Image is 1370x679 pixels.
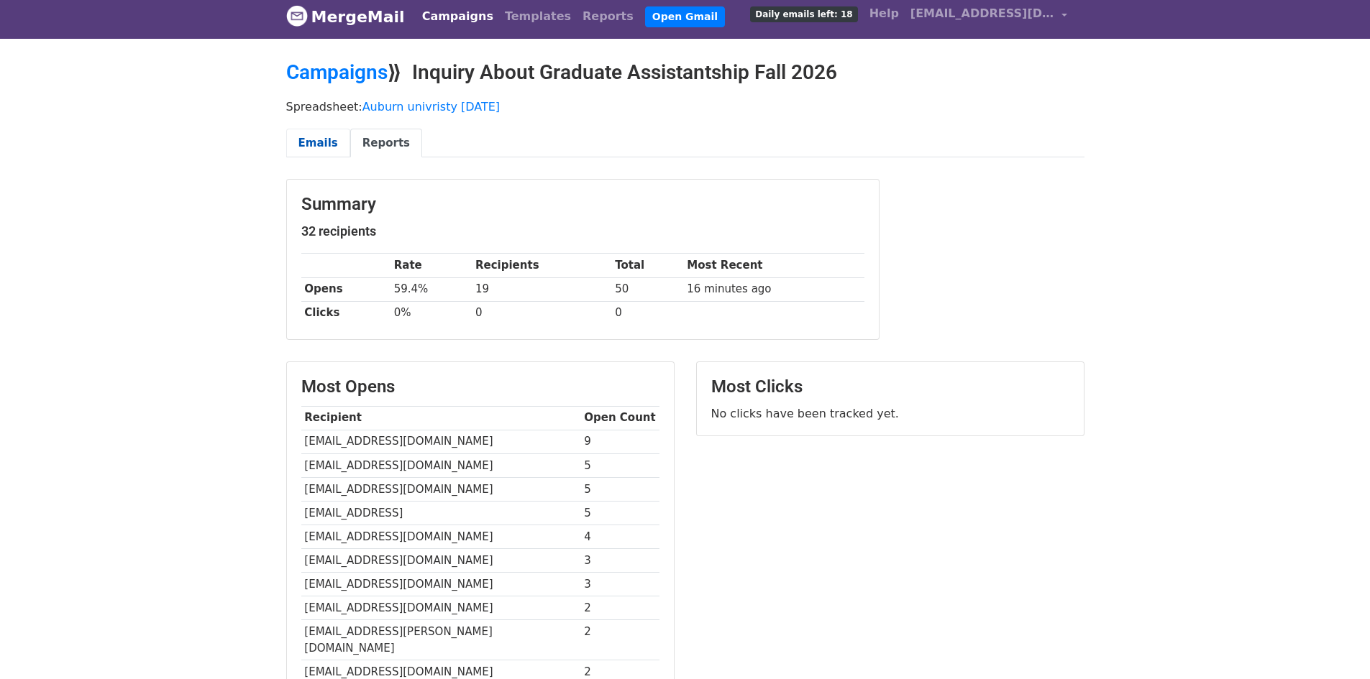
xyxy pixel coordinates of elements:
[581,406,659,430] th: Open Count
[472,277,611,301] td: 19
[301,477,581,501] td: [EMAIL_ADDRESS][DOMAIN_NAME]
[645,6,725,27] a: Open Gmail
[391,301,472,325] td: 0%
[301,223,864,239] h5: 32 recipients
[301,277,391,301] th: Opens
[391,277,472,301] td: 59.4%
[611,277,683,301] td: 50
[581,477,659,501] td: 5
[301,406,581,430] th: Recipient
[286,129,350,158] a: Emails
[684,254,864,277] th: Most Recent
[301,501,581,525] td: [EMAIL_ADDRESS]
[301,573,581,596] td: [EMAIL_ADDRESS][DOMAIN_NAME]
[910,5,1054,22] span: [EMAIL_ADDRESS][DOMAIN_NAME]
[684,277,864,301] td: 16 minutes ago
[301,377,659,397] h3: Most Opens
[581,620,659,660] td: 2
[1298,610,1370,679] iframe: Chat Widget
[301,430,581,453] td: [EMAIL_ADDRESS][DOMAIN_NAME]
[286,5,308,27] img: MergeMail logo
[301,620,581,660] td: [EMAIL_ADDRESS][PERSON_NAME][DOMAIN_NAME]
[611,254,683,277] th: Total
[350,129,422,158] a: Reports
[581,430,659,453] td: 9
[711,406,1069,421] p: No clicks have been tracked yet.
[581,596,659,620] td: 2
[581,501,659,525] td: 5
[286,99,1084,114] p: Spreadsheet:
[301,525,581,549] td: [EMAIL_ADDRESS][DOMAIN_NAME]
[286,60,1084,85] h2: ⟫ Inquiry About Graduate Assistantship Fall 2026
[301,194,864,215] h3: Summary
[611,301,683,325] td: 0
[750,6,857,22] span: Daily emails left: 18
[416,2,499,31] a: Campaigns
[362,100,500,114] a: Auburn univristy [DATE]
[581,525,659,549] td: 4
[499,2,577,31] a: Templates
[301,549,581,573] td: [EMAIL_ADDRESS][DOMAIN_NAME]
[301,453,581,477] td: [EMAIL_ADDRESS][DOMAIN_NAME]
[581,549,659,573] td: 3
[711,377,1069,397] h3: Most Clicks
[391,254,472,277] th: Rate
[301,301,391,325] th: Clicks
[472,301,611,325] td: 0
[286,1,405,32] a: MergeMail
[301,596,581,620] td: [EMAIL_ADDRESS][DOMAIN_NAME]
[581,453,659,477] td: 5
[577,2,639,31] a: Reports
[286,60,388,84] a: Campaigns
[472,254,611,277] th: Recipients
[581,573,659,596] td: 3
